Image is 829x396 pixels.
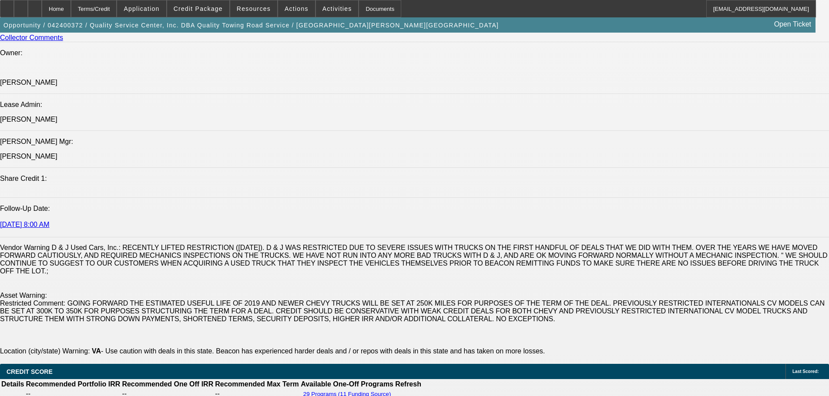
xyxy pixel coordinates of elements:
[92,347,545,355] label: - Use caution with deals in this state. Beacon has experienced harder deals and / or repos with d...
[121,380,214,389] th: Recommended One Off IRR
[316,0,359,17] button: Activities
[771,17,815,32] a: Open Ticket
[792,369,819,374] span: Last Scored:
[215,380,299,389] th: Recommended Max Term
[322,5,352,12] span: Activities
[300,380,394,389] th: Available One-Off Programs
[92,347,101,355] b: VA
[167,0,229,17] button: Credit Package
[174,5,223,12] span: Credit Package
[237,5,271,12] span: Resources
[117,0,166,17] button: Application
[7,368,53,375] span: CREDIT SCORE
[25,380,121,389] th: Recommended Portfolio IRR
[124,5,159,12] span: Application
[230,0,277,17] button: Resources
[3,22,499,29] span: Opportunity / 042400372 / Quality Service Center, Inc. DBA Quality Towing Road Service / [GEOGRAP...
[1,380,24,389] th: Details
[285,5,309,12] span: Actions
[395,380,422,389] th: Refresh
[278,0,315,17] button: Actions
